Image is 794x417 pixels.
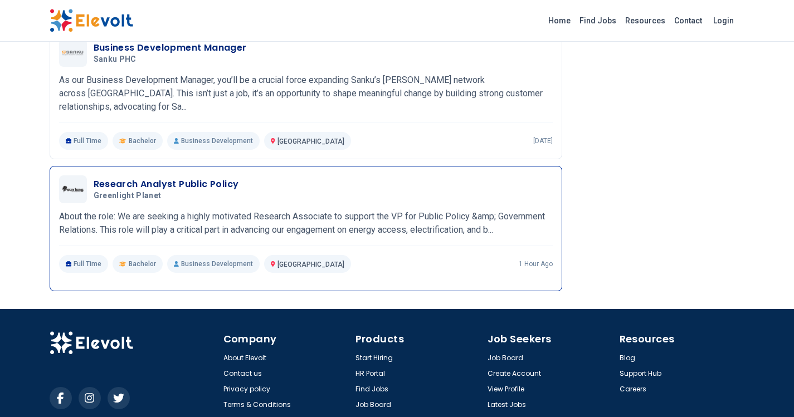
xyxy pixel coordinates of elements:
[50,331,133,355] img: Elevolt
[59,210,553,237] p: About the role: We are seeking a highly motivated Research Associate to support the VP for Public...
[59,175,553,273] a: Greenlight PlanetResearch Analyst Public PolicyGreenlight PlanetAbout the role: We are seeking a ...
[355,331,481,347] h4: Products
[223,354,266,362] a: About Elevolt
[544,12,575,30] a: Home
[94,191,162,201] span: Greenlight Planet
[94,55,137,65] span: Sanku PHC
[129,136,156,145] span: Bachelor
[488,369,541,378] a: Create Account
[223,369,262,378] a: Contact us
[94,41,247,55] h3: Business Development Manager
[488,331,613,347] h4: Job Seekers
[519,259,553,268] p: 1 hour ago
[620,369,661,378] a: Support Hub
[620,331,745,347] h4: Resources
[533,136,553,145] p: [DATE]
[488,400,526,409] a: Latest Jobs
[621,12,670,30] a: Resources
[59,39,553,150] a: Sanku PHCBusiness Development ManagerSanku PHCAs our Business Development Manager, you’ll be a cr...
[670,12,707,30] a: Contact
[59,255,109,273] p: Full Time
[575,12,621,30] a: Find Jobs
[355,354,393,362] a: Start Hiring
[355,400,391,409] a: Job Board
[223,385,270,394] a: Privacy policy
[223,400,291,409] a: Terms & Conditions
[129,259,156,268] span: Bachelor
[355,369,385,378] a: HR Portal
[488,354,523,362] a: Job Board
[277,138,344,145] span: [GEOGRAPHIC_DATA]
[50,9,133,32] img: Elevolt
[355,385,388,394] a: Find Jobs
[167,132,260,150] p: Business Development
[62,50,84,55] img: Sanku PHC
[59,73,553,114] p: As our Business Development Manager, you’ll be a crucial force expanding Sanku’s [PERSON_NAME] ne...
[167,255,260,273] p: Business Development
[59,132,109,150] p: Full Time
[277,261,344,268] span: [GEOGRAPHIC_DATA]
[620,354,635,362] a: Blog
[620,385,646,394] a: Careers
[94,178,239,191] h3: Research Analyst Public Policy
[62,185,84,193] img: Greenlight Planet
[488,385,524,394] a: View Profile
[707,9,741,32] a: Login
[223,331,349,347] h4: Company
[738,364,794,417] iframe: Chat Widget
